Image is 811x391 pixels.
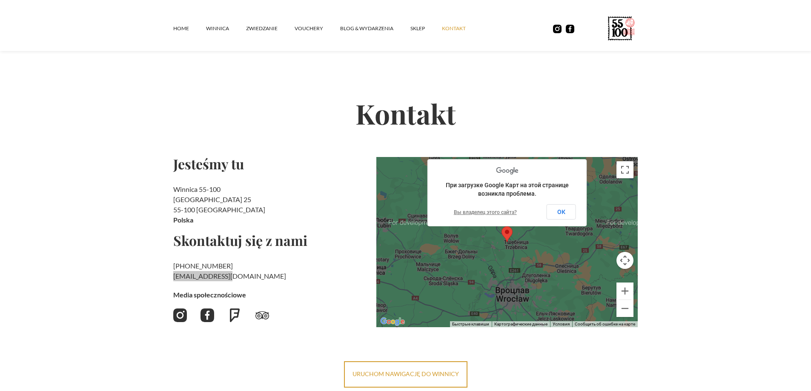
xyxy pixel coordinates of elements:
button: Включить полноэкранный режим [616,161,633,178]
a: Сообщить об ошибке на карте [575,322,635,326]
a: vouchery [295,16,340,41]
a: Home [173,16,206,41]
h2: Skontaktuj się z nami [173,234,370,247]
a: [EMAIL_ADDRESS][DOMAIN_NAME] [173,272,286,280]
strong: Media społecznościowe [173,291,246,299]
strong: Polska [173,216,193,224]
button: Управление камерой на карте [616,252,633,269]
button: Быстрые клавиши [452,321,489,327]
button: Уменьшить [616,300,633,317]
h2: ‍ [173,261,370,281]
a: [PHONE_NUMBER] [173,262,233,270]
a: SKLEP [410,16,442,41]
a: ZWIEDZANIE [246,16,295,41]
img: Google [378,316,407,327]
a: Открыть эту область в Google Картах (в новом окне) [378,316,407,327]
h2: Jesteśmy tu [173,157,370,171]
a: kontakt [442,16,483,41]
a: winnica [206,16,246,41]
button: Картографические данные [494,321,547,327]
a: Вы владелец этого сайта? [454,209,517,215]
a: Blog & Wydarzenia [340,16,410,41]
h2: Kontakt [173,70,638,157]
span: При загрузке Google Карт на этой странице возникла проблема. [446,182,569,197]
div: Map pin [502,226,513,242]
button: Увеличить [616,283,633,300]
a: Условия (ссылка откроется в новой вкладке) [553,322,570,326]
h2: Winnica 55-100 [GEOGRAPHIC_DATA] 25 55-100 [GEOGRAPHIC_DATA] [173,184,370,225]
a: uruchom nawigację do winnicy [344,361,467,388]
button: ОК [547,204,576,220]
